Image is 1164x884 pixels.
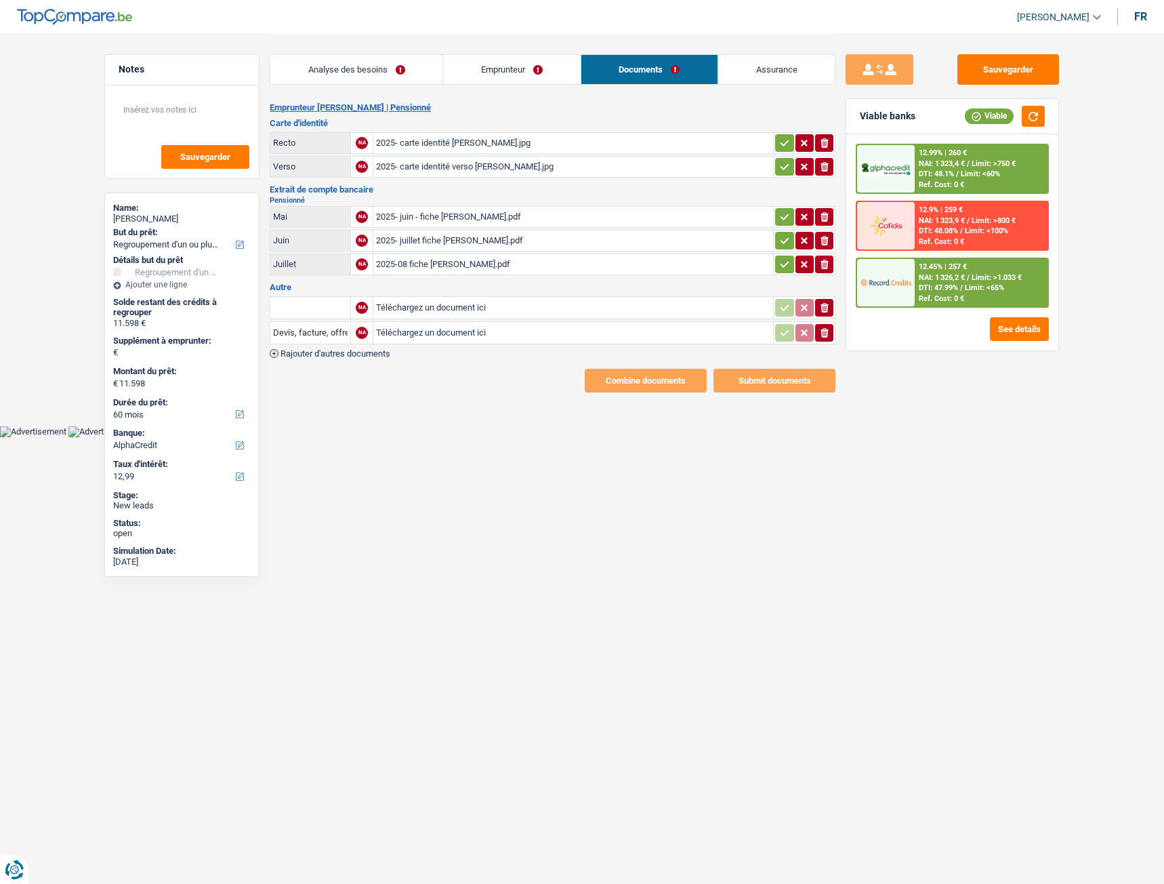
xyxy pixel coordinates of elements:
div: 2025-08 fiche [PERSON_NAME].pdf [376,254,770,275]
span: Rajouter d'autres documents [280,349,390,358]
span: / [960,226,963,235]
span: Limit: <60% [961,169,1000,178]
div: 11.598 € [113,318,251,329]
a: Analyse des besoins [270,55,442,84]
h3: Autre [270,283,835,292]
div: Mai [273,212,348,222]
div: NA [356,327,368,339]
div: 2025- carte identité verso [PERSON_NAME].jpg [376,157,770,177]
span: / [967,273,970,282]
div: 12.99% | 260 € [919,148,967,157]
img: TopCompare Logo [17,9,132,25]
span: DTI: 48.08% [919,226,958,235]
button: Sauvegarder [161,145,249,169]
div: NA [356,211,368,223]
span: NAI: 1 323,9 € [919,216,965,225]
div: Stage: [113,490,251,501]
span: € [113,378,118,389]
div: NA [356,302,368,314]
div: Juin [273,235,348,245]
div: 2025- juin - fiche [PERSON_NAME].pdf [376,207,770,227]
div: Ref. Cost: 0 € [919,237,964,246]
div: NA [356,235,368,247]
button: Rajouter d'autres documents [270,349,390,358]
button: Combine documents [585,369,707,393]
h2: Pensionné [270,197,835,204]
label: Taux d'intérêt: [113,459,248,470]
div: Verso [273,161,348,172]
span: Limit: >800 € [972,216,1016,225]
img: AlphaCredit [860,161,911,177]
span: / [967,216,970,225]
h5: Notes [119,64,245,75]
span: NAI: 1 326,2 € [919,273,965,282]
label: But du prêt: [113,227,248,238]
div: Solde restant des crédits à regrouper [113,297,251,318]
div: Recto [273,138,348,148]
span: / [967,159,970,168]
div: [PERSON_NAME] [113,214,251,224]
label: Montant du prêt: [113,366,248,377]
span: Limit: <65% [965,283,1004,292]
span: Limit: >750 € [972,159,1016,168]
div: Viable [965,108,1014,123]
div: NA [356,137,368,149]
h3: Extrait de compte bancaire [270,185,835,194]
span: NAI: 1 323,4 € [919,159,965,168]
span: Sauvegarder [180,153,230,161]
img: Cofidis [860,213,911,238]
a: Assurance [718,55,835,84]
div: NA [356,258,368,270]
div: NA [356,161,368,173]
img: Record Credits [860,270,911,295]
div: fr [1134,10,1147,23]
div: 12.9% | 259 € [919,205,963,214]
span: DTI: 47.99% [919,283,958,292]
span: € [113,347,118,358]
a: [PERSON_NAME] [1006,6,1101,28]
a: Documents [581,55,718,84]
label: Banque: [113,428,248,439]
div: [DATE] [113,557,251,567]
span: Limit: <100% [965,226,1008,235]
div: open [113,528,251,539]
label: Durée du prêt: [113,397,248,408]
div: Ref. Cost: 0 € [919,180,964,189]
div: Name: [113,203,251,214]
div: Viable banks [860,110,915,122]
div: Ref. Cost: 0 € [919,294,964,303]
div: 2025- juillet fiche [PERSON_NAME].pdf [376,230,770,251]
div: Status: [113,518,251,529]
span: DTI: 48.1% [919,169,954,178]
span: / [956,169,959,178]
span: Limit: >1.033 € [972,273,1022,282]
button: Sauvegarder [957,54,1059,85]
div: Juillet [273,259,348,269]
h2: Emprunteur [PERSON_NAME] | Pensionné [270,102,835,113]
a: Emprunteur [443,55,580,84]
div: 2025- carte identité [PERSON_NAME].jpg [376,133,770,153]
label: Supplément à emprunter: [113,336,248,346]
div: New leads [113,500,251,511]
div: 12.45% | 257 € [919,262,967,271]
button: See details [990,317,1049,341]
div: Ajouter une ligne [113,280,251,289]
span: [PERSON_NAME] [1017,12,1089,23]
div: Détails but du prêt [113,255,251,266]
div: Simulation Date: [113,546,251,557]
span: / [960,283,963,292]
img: Advertisement [68,426,135,437]
h3: Carte d'identité [270,119,835,127]
button: Submit documents [713,369,835,393]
